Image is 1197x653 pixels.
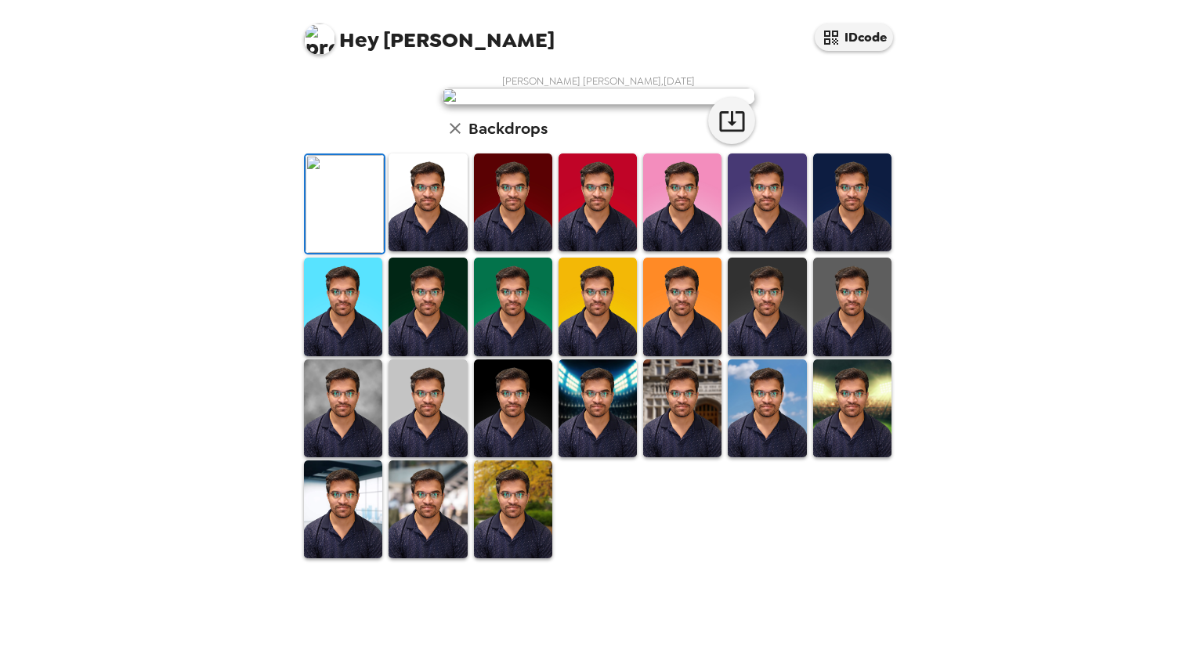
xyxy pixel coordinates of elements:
[502,74,695,88] span: [PERSON_NAME] [PERSON_NAME] , [DATE]
[815,23,893,51] button: IDcode
[468,116,548,141] h6: Backdrops
[306,155,384,253] img: Original
[442,88,755,105] img: user
[304,16,555,51] span: [PERSON_NAME]
[304,23,335,55] img: profile pic
[339,26,378,54] span: Hey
